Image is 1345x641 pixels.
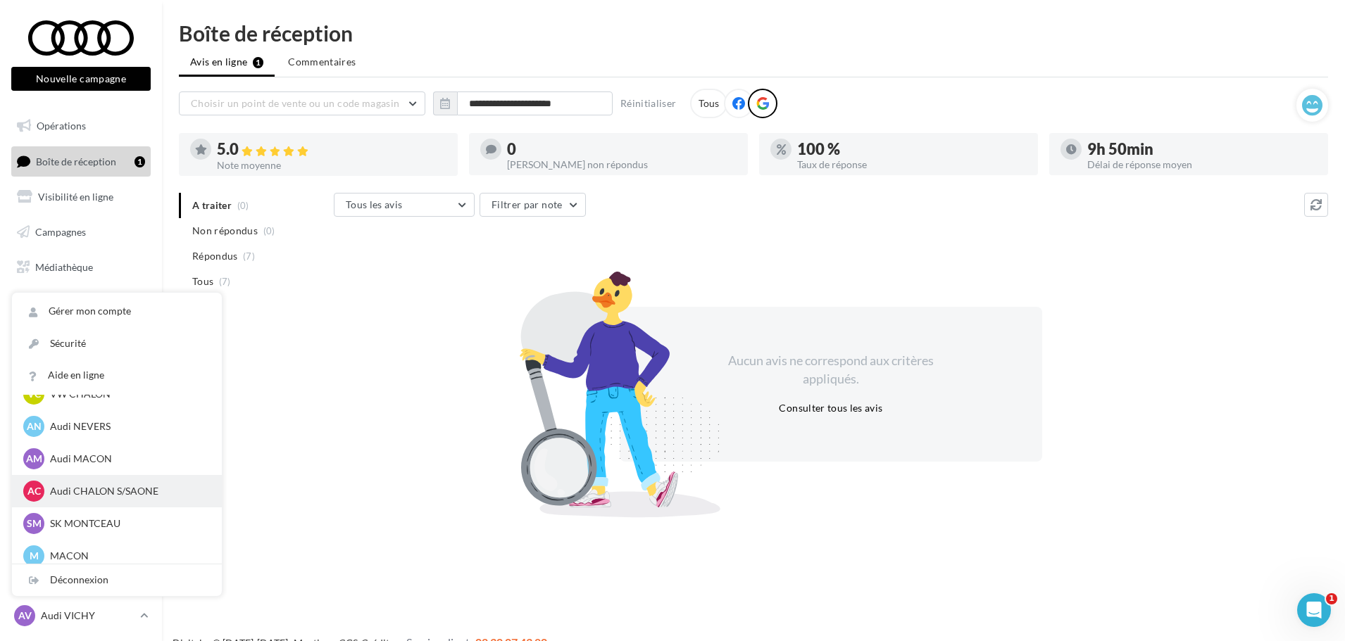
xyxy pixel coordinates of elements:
a: PLV et print personnalisable [8,287,154,329]
span: (7) [243,250,255,262]
button: Nouvelle campagne [11,67,151,91]
div: Taux de réponse [797,160,1027,170]
p: Audi CHALON S/SAONE [50,484,205,498]
span: Choisir un point de vente ou un code magasin [191,97,399,109]
a: Boîte de réception1 [8,146,154,177]
span: AN [27,419,42,433]
p: SK MONTCEAU [50,516,205,531]
a: AV Audi VICHY [11,602,151,629]
a: Opérations [8,111,154,141]
div: Déconnexion [12,564,222,596]
span: Visibilité en ligne [38,191,113,203]
a: Campagnes [8,217,154,247]
a: Médiathèque [8,253,154,282]
span: AM [26,452,42,466]
a: Gérer mon compte [12,296,222,327]
span: Tous [192,274,213,288]
button: Consulter tous les avis [773,400,888,417]
p: Audi VICHY [41,609,134,623]
span: AC [27,484,41,498]
div: 0 [507,141,737,157]
p: MACON [50,549,205,563]
span: VC [27,387,41,401]
span: Boîte de réception [36,155,116,167]
span: AV [18,609,32,623]
div: 9h 50min [1087,141,1317,157]
div: 1 [134,156,145,167]
span: M [30,549,39,563]
span: Répondus [192,249,238,263]
span: Commentaires [288,55,356,69]
span: (0) [263,225,275,236]
span: Non répondus [192,224,258,238]
div: Boîte de réception [179,23,1328,44]
iframe: Intercom live chat [1297,593,1331,627]
p: Audi NEVERS [50,419,205,433]
button: Tous les avis [334,193,475,217]
button: Réinitialiser [615,95,682,112]
div: [PERSON_NAME] non répondus [507,160,737,170]
button: Filtrer par note [480,193,586,217]
div: Note moyenne [217,160,446,170]
p: Audi MACON [50,452,205,466]
div: Aucun avis ne correspond aux critères appliqués. [710,352,952,388]
span: (7) [219,276,231,287]
p: VW CHALON [50,387,205,401]
div: 5.0 [217,141,446,158]
a: Sécurité [12,328,222,360]
span: Médiathèque [35,260,93,272]
span: Tous les avis [346,198,403,210]
button: Choisir un point de vente ou un code magasin [179,91,425,115]
span: SM [27,516,42,531]
div: 100 % [797,141,1027,157]
div: Délai de réponse moyen [1087,160,1317,170]
span: Opérations [37,120,86,132]
a: Visibilité en ligne [8,182,154,212]
span: Campagnes [35,226,86,238]
span: 1 [1326,593,1337,604]
div: Tous [690,89,727,118]
a: Aide en ligne [12,360,222,391]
